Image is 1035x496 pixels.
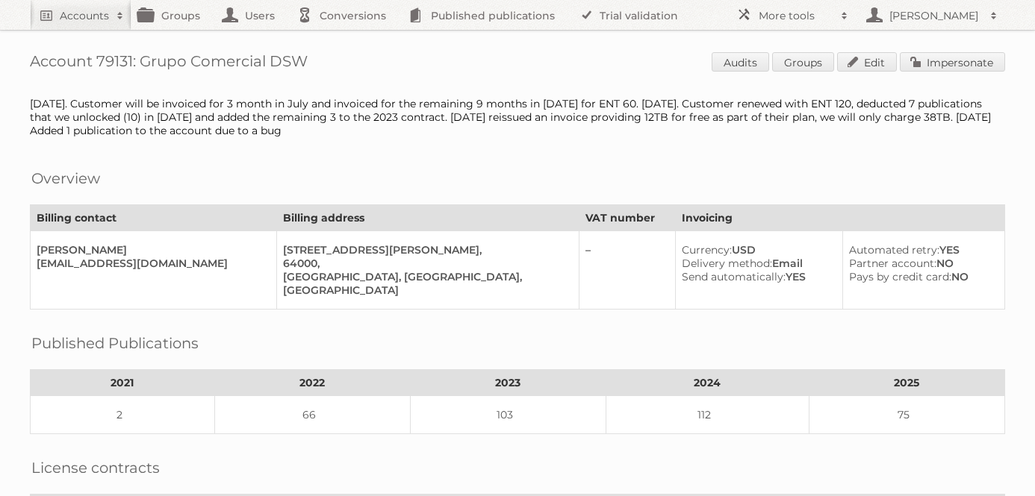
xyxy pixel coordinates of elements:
[31,205,277,231] th: Billing contact
[31,370,215,396] th: 2021
[772,52,834,72] a: Groups
[60,8,109,23] h2: Accounts
[682,243,732,257] span: Currency:
[31,396,215,434] td: 2
[410,396,606,434] td: 103
[31,167,100,189] h2: Overview
[886,8,983,23] h2: [PERSON_NAME]
[675,205,1004,231] th: Invoicing
[809,396,1004,434] td: 75
[682,257,830,270] div: Email
[37,257,264,270] div: [EMAIL_ADDRESS][DOMAIN_NAME]
[682,270,786,283] span: Send automatically:
[30,97,1005,137] div: [DATE]. Customer will be invoiced for 3 month in July and invoiced for the remaining 9 months in ...
[214,370,410,396] th: 2022
[579,231,675,310] td: –
[579,205,675,231] th: VAT number
[849,270,951,283] span: Pays by credit card:
[30,52,1005,75] h1: Account 79131: Grupo Comercial DSW
[682,257,772,270] span: Delivery method:
[410,370,606,396] th: 2023
[276,205,579,231] th: Billing address
[283,270,567,283] div: [GEOGRAPHIC_DATA], [GEOGRAPHIC_DATA],
[283,257,567,270] div: 64000,
[214,396,410,434] td: 66
[849,243,939,257] span: Automated retry:
[682,270,830,283] div: YES
[37,243,264,257] div: [PERSON_NAME]
[606,396,809,434] td: 112
[809,370,1004,396] th: 2025
[606,370,809,396] th: 2024
[31,332,199,354] h2: Published Publications
[849,257,992,270] div: NO
[712,52,769,72] a: Audits
[849,270,992,283] div: NO
[283,283,567,297] div: [GEOGRAPHIC_DATA]
[837,52,897,72] a: Edit
[849,243,992,257] div: YES
[682,243,830,257] div: USD
[759,8,833,23] h2: More tools
[31,456,160,479] h2: License contracts
[900,52,1005,72] a: Impersonate
[283,243,567,257] div: [STREET_ADDRESS][PERSON_NAME],
[849,257,936,270] span: Partner account:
